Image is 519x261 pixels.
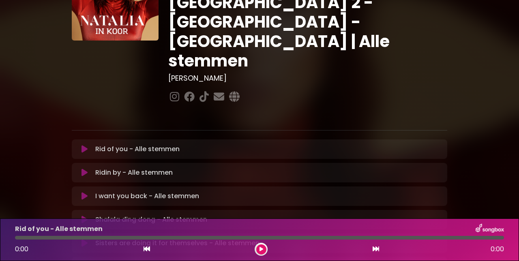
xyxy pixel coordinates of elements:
img: songbox-logo-white.png [476,224,504,234]
p: Ridin by - Alle stemmen [95,168,173,178]
span: 0:00 [491,244,504,254]
p: I want you back - Alle stemmen [95,191,199,201]
p: Shalala ding dong - Alle stemmen [95,215,207,225]
p: Rid of you - Alle stemmen [95,144,180,154]
h3: [PERSON_NAME] [168,74,448,83]
p: Rid of you - Alle stemmen [15,224,103,234]
span: 0:00 [15,244,28,254]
